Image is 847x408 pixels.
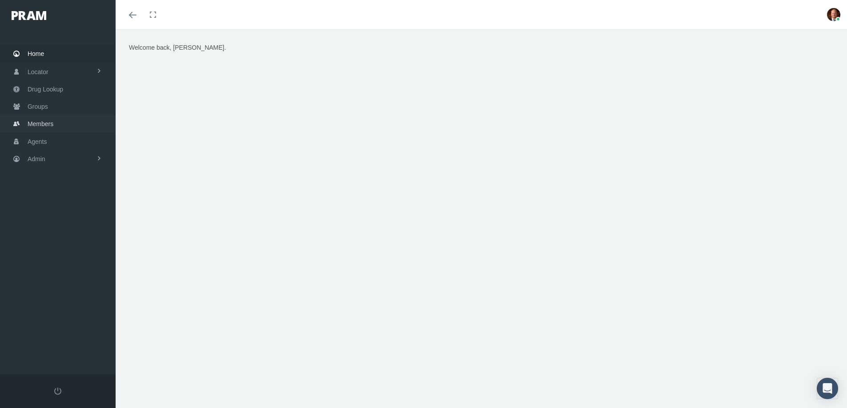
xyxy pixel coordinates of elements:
span: Drug Lookup [28,81,63,98]
span: Locator [28,63,48,80]
span: Members [28,115,53,132]
span: Agents [28,133,47,150]
span: Home [28,45,44,62]
div: Open Intercom Messenger [817,378,838,399]
span: Welcome back, [PERSON_NAME]. [129,44,226,51]
img: S_Profile_Picture_693.jpg [827,8,840,21]
span: Groups [28,98,48,115]
span: Admin [28,151,45,167]
img: PRAM_20_x_78.png [12,11,46,20]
